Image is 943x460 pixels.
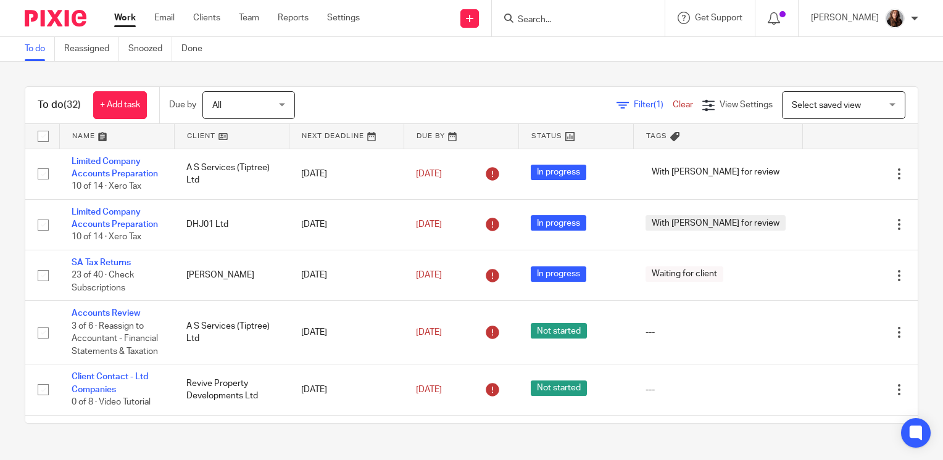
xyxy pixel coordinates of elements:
img: IMG_0011.jpg [885,9,905,28]
span: (32) [64,100,81,110]
p: [PERSON_NAME] [811,12,879,24]
p: Due by [169,99,196,111]
span: [DATE] [416,271,442,279]
td: [DATE] [289,250,404,300]
td: [PERSON_NAME] [174,250,289,300]
span: Tags [646,133,667,139]
span: Filter [634,101,673,109]
a: Done [181,37,212,61]
span: 10 of 14 · Xero Tax [72,182,141,191]
td: [DATE] [289,149,404,199]
td: [DATE] [289,364,404,415]
a: Reassigned [64,37,119,61]
a: Limited Company Accounts Preparation [72,157,158,178]
a: Snoozed [128,37,172,61]
a: Reports [278,12,309,24]
img: Pixie [25,10,86,27]
span: Not started [531,323,587,339]
span: Not started [531,380,587,396]
a: Clear [673,101,693,109]
a: To do [25,37,55,61]
span: With [PERSON_NAME] for review [646,165,786,180]
a: Email [154,12,175,24]
span: All [212,101,222,110]
span: [DATE] [416,220,442,229]
td: [DATE] [289,301,404,364]
a: Team [239,12,259,24]
td: DHJ01 Ltd [174,199,289,250]
div: --- [646,384,791,396]
span: [DATE] [416,170,442,178]
span: [DATE] [416,385,442,394]
span: In progress [531,266,586,282]
h1: To do [38,99,81,112]
span: 0 of 8 · Video Tutorial [72,398,151,406]
input: Search [517,15,628,26]
a: + Add task [93,91,147,119]
span: Waiting for client [646,266,723,282]
a: SA Tax Returns [72,258,131,267]
td: A S Services (Tiptree) Ltd [174,149,289,199]
a: Work [114,12,136,24]
span: 3 of 6 · Reassign to Accountant - Financial Statements & Taxation [72,322,158,356]
a: Client Contact - Ltd Companies [72,372,148,393]
a: Settings [327,12,360,24]
span: 10 of 14 · Xero Tax [72,233,141,242]
span: In progress [531,165,586,180]
a: Clients [193,12,220,24]
span: (1) [654,101,663,109]
span: 23 of 40 · Check Subscriptions [72,271,134,292]
div: --- [646,326,791,339]
span: In progress [531,215,586,231]
td: Revive Property Developments Ltd [174,364,289,415]
a: Limited Company Accounts Preparation [72,208,158,229]
td: A S Services (Tiptree) Ltd [174,301,289,364]
span: View Settings [720,101,773,109]
span: Get Support [695,14,742,22]
span: With [PERSON_NAME] for review [646,215,786,231]
a: Accounts Review [72,309,140,318]
td: [DATE] [289,199,404,250]
span: [DATE] [416,328,442,337]
span: Select saved view [792,101,861,110]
